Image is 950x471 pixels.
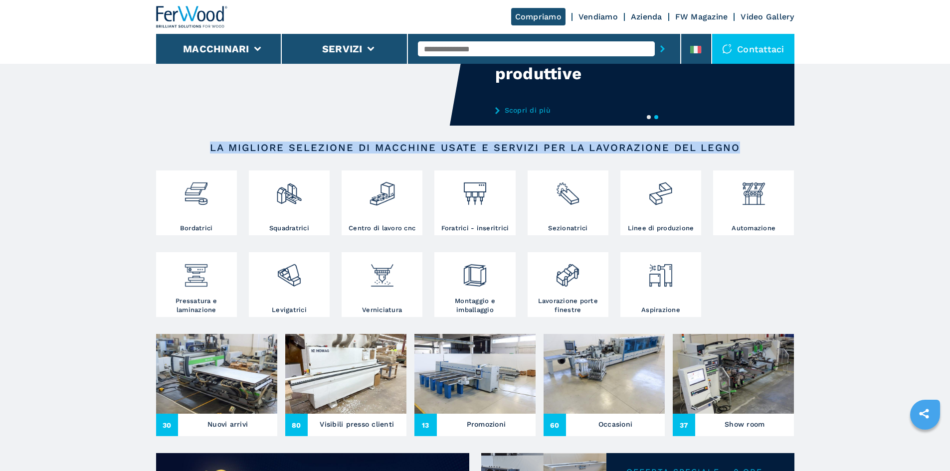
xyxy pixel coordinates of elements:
img: Occasioni [544,334,665,414]
a: Levigatrici [249,252,330,317]
h3: Montaggio e imballaggio [437,297,513,314]
button: submit-button [655,37,670,60]
img: Contattaci [722,44,732,54]
img: squadratrici_2.png [276,173,302,207]
h3: Visibili presso clienti [320,417,394,431]
span: 13 [414,414,437,436]
a: Aspirazione [620,252,701,317]
a: FW Magazine [675,12,728,21]
span: 37 [673,414,695,436]
a: Automazione [713,170,794,235]
a: Azienda [631,12,662,21]
h3: Levigatrici [272,306,307,314]
img: lavorazione_porte_finestre_2.png [555,255,581,289]
a: Compriamo [511,8,566,25]
img: levigatrici_2.png [276,255,302,289]
h3: Show room [725,417,764,431]
a: Sezionatrici [528,170,608,235]
a: Linee di produzione [620,170,701,235]
h3: Linee di produzione [628,224,694,233]
h3: Nuovi arrivi [207,417,248,431]
iframe: Chat [908,426,943,464]
a: Nuovi arrivi30Nuovi arrivi [156,334,277,436]
h3: Foratrici - inseritrici [441,224,509,233]
img: montaggio_imballaggio_2.png [462,255,488,289]
a: sharethis [912,401,937,426]
h3: Pressatura e laminazione [159,297,234,314]
img: bordatrici_1.png [183,173,209,207]
h3: Occasioni [598,417,632,431]
a: Visibili presso clienti80Visibili presso clienti [285,334,406,436]
img: foratrici_inseritrici_2.png [462,173,488,207]
a: Centro di lavoro cnc [342,170,422,235]
h3: Automazione [732,224,775,233]
img: Visibili presso clienti [285,334,406,414]
h3: Squadratrici [269,224,309,233]
a: Video Gallery [741,12,794,21]
h3: Aspirazione [641,306,680,314]
span: 30 [156,414,179,436]
img: linee_di_produzione_2.png [647,173,674,207]
h3: Verniciatura [362,306,402,314]
h3: Centro di lavoro cnc [349,224,415,233]
img: sezionatrici_2.png [555,173,581,207]
img: aspirazione_1.png [647,255,674,289]
img: verniciatura_1.png [369,255,395,289]
button: Servizi [322,43,363,55]
a: Montaggio e imballaggio [434,252,515,317]
a: Promozioni13Promozioni [414,334,536,436]
h2: LA MIGLIORE SELEZIONE DI MACCHINE USATE E SERVIZI PER LA LAVORAZIONE DEL LEGNO [188,142,762,154]
img: Promozioni [414,334,536,414]
span: 80 [285,414,308,436]
div: Contattaci [712,34,794,64]
button: 1 [647,115,651,119]
a: Vendiamo [578,12,618,21]
a: Show room37Show room [673,334,794,436]
h3: Lavorazione porte finestre [530,297,606,314]
h3: Bordatrici [180,224,213,233]
span: 60 [544,414,566,436]
img: Nuovi arrivi [156,334,277,414]
img: centro_di_lavoro_cnc_2.png [369,173,395,207]
a: Scopri di più [495,106,691,114]
img: pressa-strettoia.png [183,255,209,289]
a: Pressatura e laminazione [156,252,237,317]
img: Ferwood [156,6,228,28]
button: 2 [654,115,658,119]
a: Squadratrici [249,170,330,235]
h3: Promozioni [467,417,506,431]
button: Macchinari [183,43,249,55]
a: Verniciatura [342,252,422,317]
img: Show room [673,334,794,414]
h3: Sezionatrici [548,224,587,233]
a: Bordatrici [156,170,237,235]
img: automazione.png [741,173,767,207]
a: Lavorazione porte finestre [528,252,608,317]
a: Occasioni60Occasioni [544,334,665,436]
a: Foratrici - inseritrici [434,170,515,235]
